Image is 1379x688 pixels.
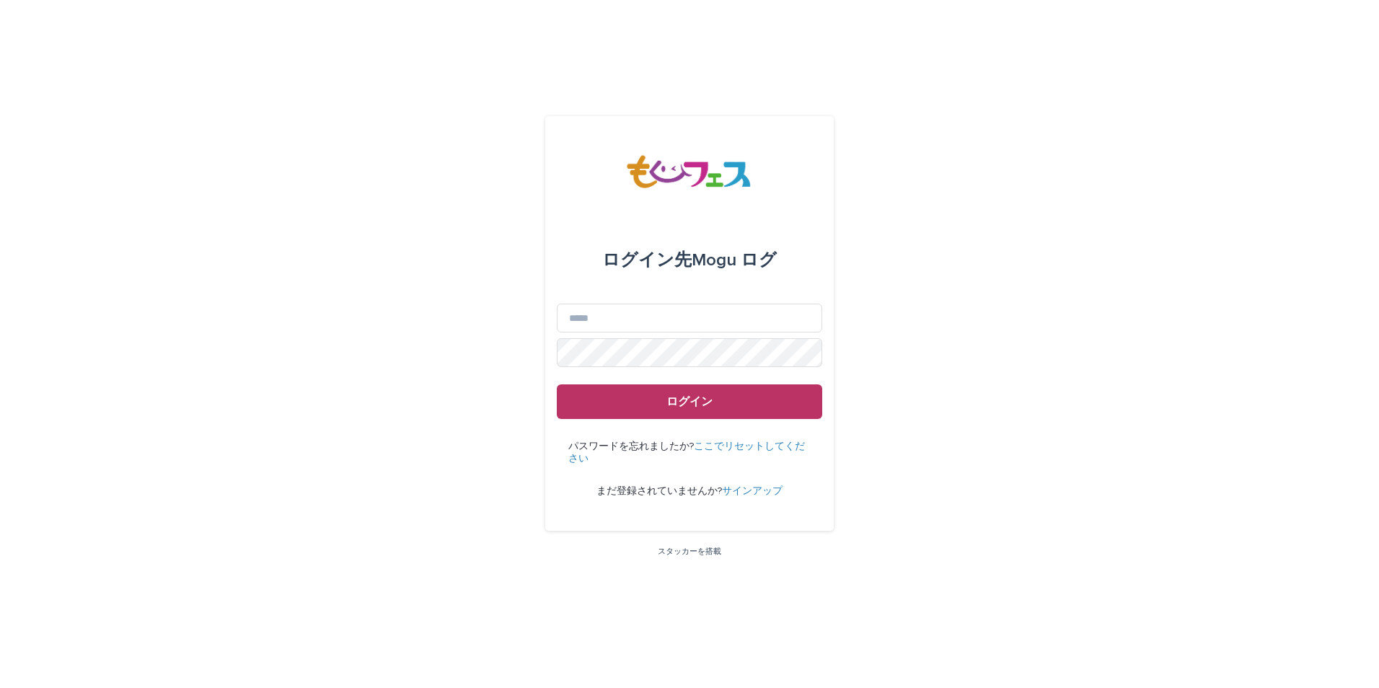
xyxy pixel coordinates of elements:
a: サインアップ [722,486,783,496]
span: まだ登録されていませんか? [596,486,722,496]
a: スタッカーを搭載 [658,547,721,555]
span: ログイン先 [602,252,692,269]
img: Z8gcrWHQVC4NX3Wf4olx [622,151,757,194]
span: パスワードを忘れましたか? [568,441,694,451]
div: Mogu ログ [602,240,777,281]
span: ログイン [666,396,713,407]
button: ログイン [557,384,822,419]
